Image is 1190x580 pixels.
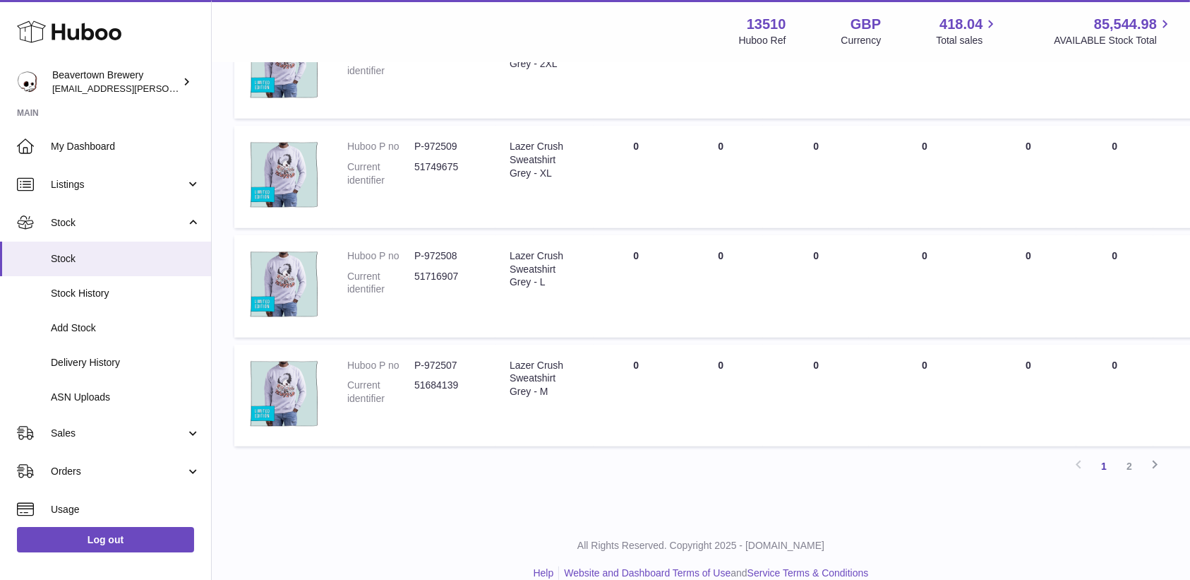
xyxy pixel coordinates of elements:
[414,51,481,78] dd: 51782443
[922,141,927,152] span: 0
[1091,454,1117,479] a: 1
[594,345,678,447] td: 0
[347,140,414,153] dt: Huboo P no
[922,360,927,371] span: 0
[594,235,678,338] td: 0
[347,270,414,297] dt: Current identifier
[248,30,319,101] img: product image
[52,69,179,95] div: Beavertown Brewery
[414,140,481,153] dd: P-972509
[564,567,731,579] a: Website and Dashboard Terms of Use
[51,287,200,300] span: Stock History
[347,359,414,372] dt: Huboo P no
[851,15,881,34] strong: GBP
[51,427,186,440] span: Sales
[51,140,200,153] span: My Dashboard
[414,359,481,372] dd: P-972507
[980,126,1076,228] td: 0
[51,321,200,335] span: Add Stock
[51,178,186,191] span: Listings
[936,15,999,47] a: 418.04 Total sales
[1076,345,1153,447] td: 0
[739,34,786,47] div: Huboo Ref
[248,140,319,211] img: product image
[763,16,869,119] td: 0
[1094,15,1157,34] span: 85,544.98
[747,567,869,579] a: Service Terms & Conditions
[980,345,1076,447] td: 0
[414,270,481,297] dd: 51716907
[534,567,554,579] a: Help
[510,359,579,399] div: Lazer Crush Sweatshirt Grey - M
[51,391,200,404] span: ASN Uploads
[939,15,982,34] span: 418.04
[763,235,869,338] td: 0
[414,379,481,406] dd: 51684139
[510,140,579,180] div: Lazer Crush Sweatshirt Grey - XL
[347,51,414,78] dt: Current identifier
[980,16,1076,119] td: 0
[841,34,882,47] div: Currency
[51,503,200,516] span: Usage
[559,567,868,580] li: and
[980,235,1076,338] td: 0
[17,527,194,552] a: Log out
[17,71,38,93] img: kit.lowe@beavertownbrewery.co.uk
[1076,16,1153,119] td: 0
[248,359,319,430] img: product image
[51,252,200,266] span: Stock
[1054,15,1173,47] a: 85,544.98 AVAILABLE Stock Total
[747,15,786,34] strong: 13510
[678,16,763,119] td: 0
[936,34,999,47] span: Total sales
[248,249,319,320] img: product image
[414,249,481,263] dd: P-972508
[51,216,186,230] span: Stock
[594,16,678,119] td: 0
[1054,34,1173,47] span: AVAILABLE Stock Total
[51,465,186,478] span: Orders
[414,160,481,187] dd: 51749675
[51,356,200,369] span: Delivery History
[52,83,283,94] span: [EMAIL_ADDRESS][PERSON_NAME][DOMAIN_NAME]
[922,250,927,261] span: 0
[678,235,763,338] td: 0
[347,160,414,187] dt: Current identifier
[1117,454,1142,479] a: 2
[678,126,763,228] td: 0
[1076,126,1153,228] td: 0
[763,345,869,447] td: 0
[223,539,1179,552] p: All Rights Reserved. Copyright 2025 - [DOMAIN_NAME]
[510,249,579,290] div: Lazer Crush Sweatshirt Grey - L
[594,126,678,228] td: 0
[763,126,869,228] td: 0
[678,345,763,447] td: 0
[1076,235,1153,338] td: 0
[347,379,414,406] dt: Current identifier
[347,249,414,263] dt: Huboo P no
